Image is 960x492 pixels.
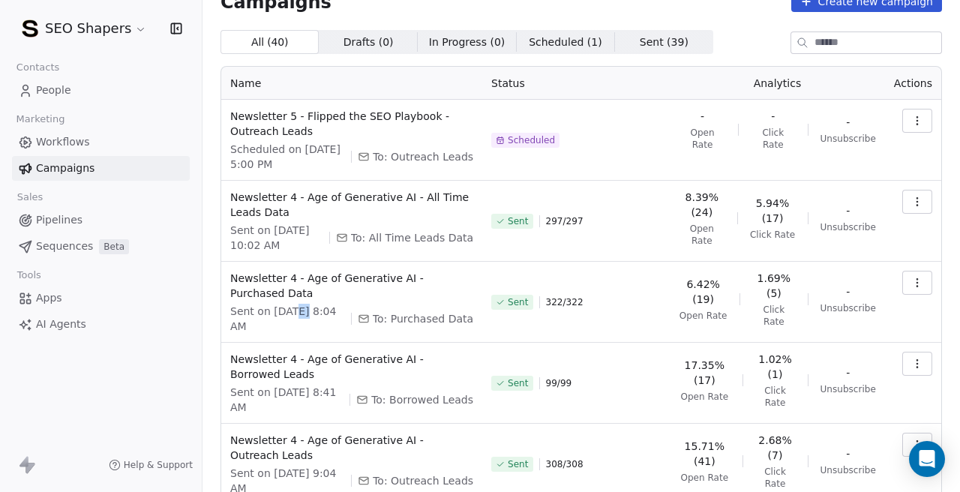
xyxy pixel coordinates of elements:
[751,127,796,151] span: Click Rate
[846,115,850,130] span: -
[373,149,473,164] span: To: Outreach Leads
[230,190,473,220] span: Newsletter 4 - Age of Generative AI - All Time Leads Data
[18,16,150,41] button: SEO Shapers
[679,223,724,247] span: Open Rate
[230,271,473,301] span: Newsletter 4 - Age of Generative AI - Purchased Data
[771,109,775,124] span: -
[12,130,190,154] a: Workflows
[508,215,528,227] span: Sent
[820,133,876,145] span: Unsubscribe
[846,203,850,218] span: -
[36,316,86,332] span: AI Agents
[109,459,193,471] a: Help & Support
[230,109,473,139] span: Newsletter 5 - Flipped the SEO Playbook - Outreach Leads
[750,229,795,241] span: Click Rate
[351,230,473,245] span: To: All Time Leads Data
[230,223,323,253] span: Sent on [DATE] 10:02 AM
[752,271,796,301] span: 1.69% (5)
[373,473,473,488] span: To: Outreach Leads
[12,156,190,181] a: Campaigns
[21,19,39,37] img: SEO-Shapers-Favicon.png
[679,277,727,307] span: 6.42% (19)
[99,239,129,254] span: Beta
[36,238,93,254] span: Sequences
[820,302,876,314] span: Unsubscribe
[230,304,345,334] span: Sent on [DATE] 8:04 AM
[909,441,945,477] div: Open Intercom Messenger
[12,286,190,310] a: Apps
[10,108,71,130] span: Marketing
[230,385,343,415] span: Sent on [DATE] 8:41 AM
[820,221,876,233] span: Unsubscribe
[12,312,190,337] a: AI Agents
[846,365,850,380] span: -
[10,264,47,286] span: Tools
[700,109,704,124] span: -
[10,56,66,79] span: Contacts
[680,391,728,403] span: Open Rate
[36,160,94,176] span: Campaigns
[373,311,473,326] span: To: Purchased Data
[885,67,941,100] th: Actions
[749,196,795,226] span: 5.94% (17)
[508,134,555,146] span: Scheduled
[230,142,345,172] span: Scheduled on [DATE] 5:00 PM
[508,458,528,470] span: Sent
[12,234,190,259] a: SequencesBeta
[508,377,528,389] span: Sent
[508,296,528,308] span: Sent
[529,34,602,50] span: Scheduled ( 1 )
[429,34,505,50] span: In Progress ( 0 )
[36,134,90,150] span: Workflows
[752,304,796,328] span: Click Rate
[230,433,473,463] span: Newsletter 4 - Age of Generative AI - Outreach Leads
[679,358,730,388] span: 17.35% (17)
[679,439,730,469] span: 15.71% (41)
[36,290,62,306] span: Apps
[36,82,71,98] span: People
[343,34,394,50] span: Drafts ( 0 )
[820,383,876,395] span: Unsubscribe
[679,127,726,151] span: Open Rate
[230,352,473,382] span: Newsletter 4 - Age of Generative AI - Borrowed Leads
[754,352,795,382] span: 1.02% (1)
[371,392,473,407] span: To: Borrowed Leads
[10,186,49,208] span: Sales
[546,296,583,308] span: 322 / 322
[546,215,583,227] span: 297 / 297
[221,67,482,100] th: Name
[546,377,572,389] span: 99 / 99
[546,458,583,470] span: 308 / 308
[12,208,190,232] a: Pipelines
[482,67,670,100] th: Status
[680,472,728,484] span: Open Rate
[679,310,727,322] span: Open Rate
[640,34,688,50] span: Sent ( 39 )
[754,385,795,409] span: Click Rate
[846,446,850,461] span: -
[124,459,193,471] span: Help & Support
[679,190,724,220] span: 8.39% (24)
[45,19,131,38] span: SEO Shapers
[36,212,82,228] span: Pipelines
[846,284,850,299] span: -
[754,433,795,463] span: 2.68% (7)
[754,466,795,490] span: Click Rate
[670,67,885,100] th: Analytics
[12,78,190,103] a: People
[820,464,876,476] span: Unsubscribe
